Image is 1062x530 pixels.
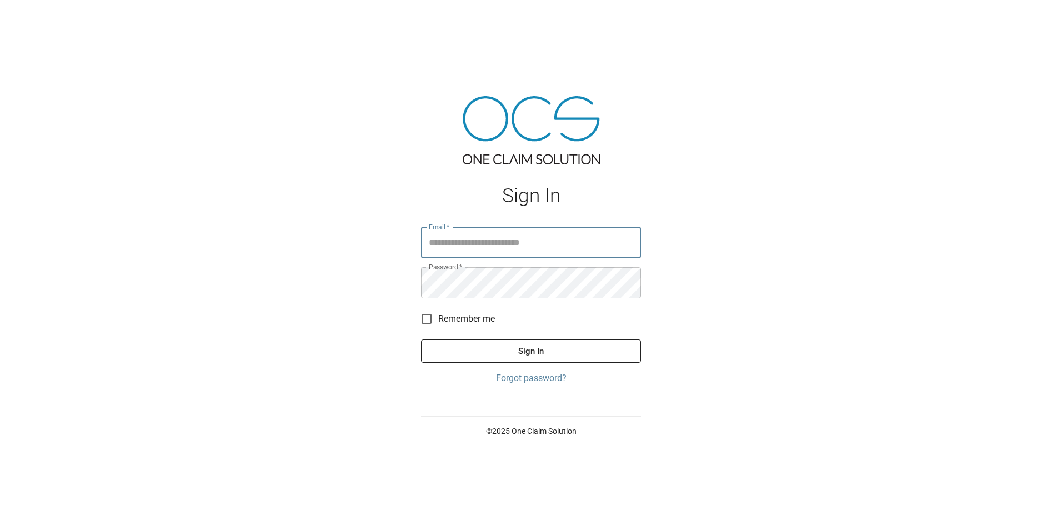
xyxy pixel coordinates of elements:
span: Remember me [438,312,495,326]
label: Password [429,262,462,272]
button: Sign In [421,339,641,363]
a: Forgot password? [421,372,641,385]
img: ocs-logo-tra.png [463,96,600,164]
h1: Sign In [421,184,641,207]
img: ocs-logo-white-transparent.png [13,7,58,29]
label: Email [429,222,450,232]
p: © 2025 One Claim Solution [421,426,641,437]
